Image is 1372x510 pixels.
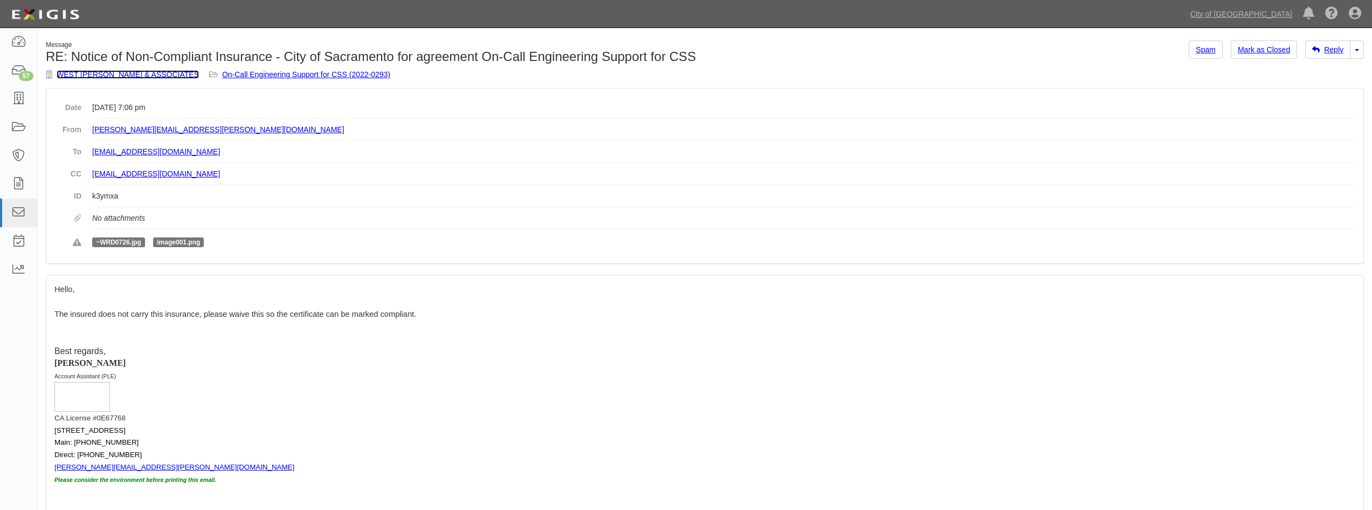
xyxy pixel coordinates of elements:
[54,358,126,368] span: [PERSON_NAME]
[57,70,199,79] a: WEST [PERSON_NAME] & ASSOCIATES
[73,239,81,247] i: Rejected attachments. These file types are not supported.
[54,462,294,471] a: [PERSON_NAME][EMAIL_ADDRESS][PERSON_NAME][DOMAIN_NAME]
[54,414,126,422] span: CA License #0E67768
[54,97,81,113] dt: Date
[92,237,145,247] span: ~WRD0726.jpg
[1189,40,1223,59] a: Spam
[54,346,106,356] span: Best regards,
[54,373,116,379] span: Account Assistant (PLE)
[1231,40,1297,59] a: Mark as Closed
[54,477,216,483] span: Please consider the environment before printing this email.
[54,463,294,471] span: [PERSON_NAME][EMAIL_ADDRESS][PERSON_NAME][DOMAIN_NAME]
[1185,3,1298,25] a: City of [GEOGRAPHIC_DATA]
[19,71,33,81] div: 57
[54,163,81,179] dt: CC
[54,285,74,294] span: Hello,
[92,125,344,134] a: [PERSON_NAME][EMAIL_ADDRESS][PERSON_NAME][DOMAIN_NAME]
[8,5,82,24] img: logo-5460c22ac91f19d4615b14bd174203de0afe785f0fc80cf4dbbc73dc1793850b.png
[54,119,81,135] dt: From
[1305,40,1350,59] a: Reply
[54,426,126,434] span: [STREET_ADDRESS]
[92,147,220,156] a: [EMAIL_ADDRESS][DOMAIN_NAME]
[54,185,81,201] dt: ID
[54,451,142,459] span: Direct: [PHONE_NUMBER]
[92,97,1355,119] dd: [DATE] 7:06 pm
[54,141,81,157] dt: To
[92,169,220,178] a: [EMAIL_ADDRESS][DOMAIN_NAME]
[46,40,697,50] div: Message
[54,310,416,318] span: The insured does not carry this insurance, please waive this so the certificate can be marked com...
[153,237,204,247] span: image001.png
[74,215,81,222] i: Attachments
[222,70,390,79] a: On-Call Engineering Support for CSS (2022-0293)
[1325,8,1338,21] i: Help Center - Complianz
[54,438,139,446] span: Main: [PHONE_NUMBER]
[92,214,145,222] em: No attachments
[46,50,697,64] h1: RE: Notice of Non-Compliant Insurance - City of Sacramento for agreement On-Call Engineering Supp...
[92,185,1355,207] dd: k3ymxa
